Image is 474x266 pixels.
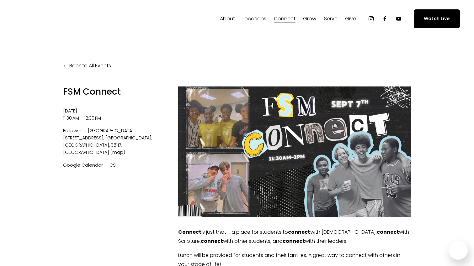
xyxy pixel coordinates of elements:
[242,14,266,24] a: folder dropdown
[368,16,374,22] a: Instagram
[274,14,296,24] a: folder dropdown
[63,149,109,155] span: [GEOGRAPHIC_DATA]
[63,135,152,148] span: [GEOGRAPHIC_DATA], [GEOGRAPHIC_DATA], 38117
[63,115,79,121] time: 11:30 AM
[63,127,168,134] span: Fellowship [GEOGRAPHIC_DATA]
[324,14,338,24] a: folder dropdown
[283,237,305,245] strong: connect
[382,16,388,22] a: Facebook
[109,162,116,168] a: ICS
[345,14,356,23] span: Give
[414,9,460,28] a: Watch Live
[201,237,223,245] strong: connect
[303,14,316,23] span: Grow
[84,115,101,121] time: 12:30 PM
[303,14,316,24] a: folder dropdown
[14,13,102,25] img: Fellowship Memphis
[63,61,111,70] a: Back to All Events
[178,228,201,236] strong: Connect
[63,162,103,168] a: Google Calendar
[288,228,310,236] strong: connect
[345,14,356,24] a: folder dropdown
[220,14,235,23] span: About
[242,14,266,23] span: Locations
[220,14,235,24] a: folder dropdown
[324,14,338,23] span: Serve
[63,108,77,114] time: [DATE]
[274,14,296,23] span: Connect
[396,16,402,22] a: YouTube
[63,135,105,141] span: [STREET_ADDRESS]
[63,86,168,97] h1: FSM Connect
[178,228,411,246] p: is just that … a place for students to with [DEMOGRAPHIC_DATA], with Scripture, with other studen...
[110,149,125,155] a: (map)
[377,228,399,236] strong: connect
